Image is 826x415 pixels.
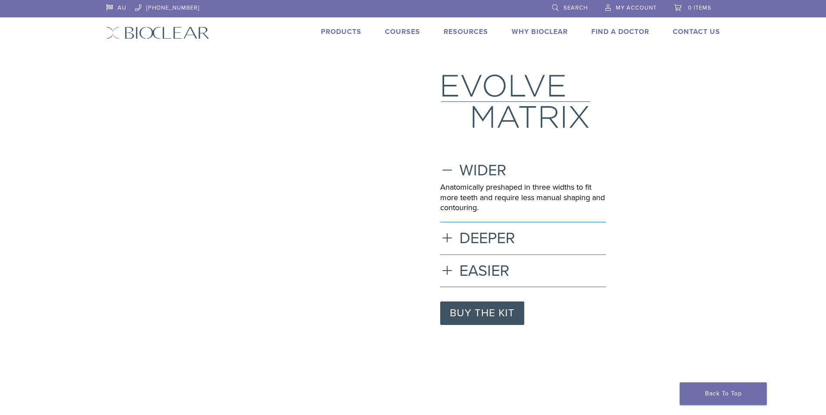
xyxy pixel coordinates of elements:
[673,27,720,36] a: Contact Us
[440,182,606,213] p: Anatomically preshaped in three widths to fit more teeth and require less manual shaping and cont...
[616,4,657,11] span: My Account
[440,161,606,180] h3: WIDER
[440,261,606,280] h3: EASIER
[440,229,606,248] h3: DEEPER
[321,27,361,36] a: Products
[563,4,588,11] span: Search
[440,301,524,325] a: BUY THE KIT
[444,27,488,36] a: Resources
[591,27,649,36] a: Find A Doctor
[512,27,568,36] a: Why Bioclear
[385,27,420,36] a: Courses
[688,4,711,11] span: 0 items
[680,382,767,405] a: Back To Top
[106,27,209,39] img: Bioclear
